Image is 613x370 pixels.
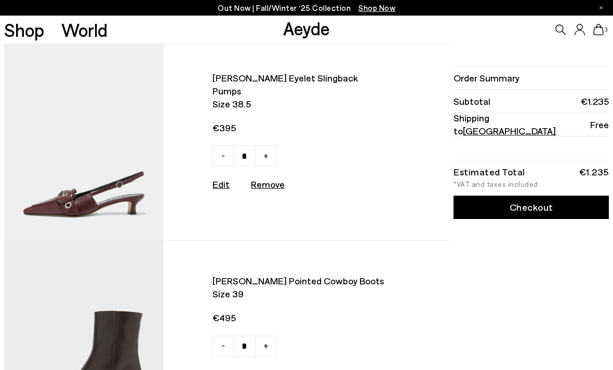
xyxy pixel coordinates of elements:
span: Shipping to [454,112,590,138]
span: Size 39 [212,287,386,300]
a: + [255,336,276,357]
span: €1.235 [581,95,609,108]
a: - [212,336,234,357]
a: Aeyde [283,17,330,39]
div: *VAT and taxes included [454,181,609,188]
span: + [263,339,269,351]
a: Shop [4,21,44,39]
span: Navigate to /collections/new-in [358,3,395,12]
span: [GEOGRAPHIC_DATA] [463,125,556,136]
img: AEYDE_DAVINANAPPALEATHERPORT_1_580x.jpg [4,44,164,240]
span: [PERSON_NAME] eyelet slingback pumps [212,72,386,98]
span: - [221,339,225,351]
a: Edit [212,179,230,190]
span: - [221,149,225,161]
span: Size 38.5 [212,98,386,111]
a: World [61,21,108,39]
span: + [263,149,269,161]
span: Free [590,118,609,131]
span: €395 [212,121,386,134]
span: [PERSON_NAME] pointed cowboy boots [212,275,386,287]
a: 3 [593,24,604,35]
span: 3 [604,27,609,33]
div: Estimated Total [454,168,525,175]
li: Subtotal [454,90,609,113]
a: - [212,145,234,167]
u: Remove [251,179,285,190]
p: Out Now | Fall/Winter ‘25 Collection [218,2,395,15]
span: €495 [212,311,386,324]
li: Order Summary [454,66,609,90]
a: Checkout [454,196,609,219]
a: + [255,145,276,167]
div: €1.235 [579,168,609,175]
